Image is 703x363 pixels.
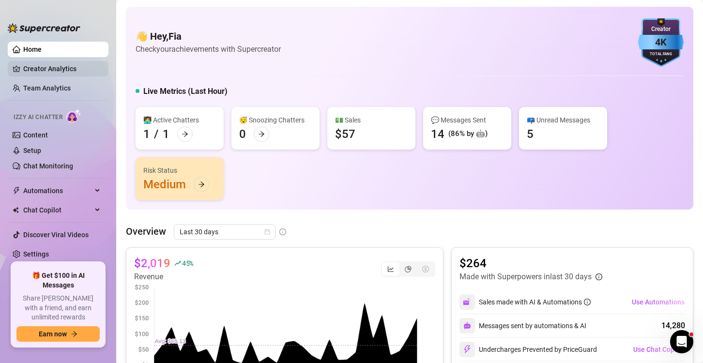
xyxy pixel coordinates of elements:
article: Overview [126,224,166,239]
div: 😴 Snoozing Chatters [239,115,312,125]
article: Revenue [134,271,193,283]
div: 14,280 [661,320,685,332]
span: Earn now [39,330,67,338]
span: Automations [23,183,92,198]
div: $57 [335,126,355,142]
button: Use Automations [631,294,685,310]
img: svg%3e [463,322,471,330]
span: calendar [264,229,270,235]
span: arrow-right [71,331,77,337]
span: 🎁 Get $100 in AI Messages [16,271,100,290]
a: Home [23,45,42,53]
span: rise [174,260,181,267]
span: line-chart [387,266,394,272]
div: 💬 Messages Sent [431,115,504,125]
span: Share [PERSON_NAME] with a friend, and earn unlimited rewards [16,294,100,322]
span: Izzy AI Chatter [14,113,62,122]
div: Creator [638,25,684,34]
div: Undercharges Prevented by PriceGuard [459,342,597,357]
img: AI Chatter [66,109,81,123]
article: Check your achievements with Supercreator [136,43,281,55]
a: Discover Viral Videos [23,231,89,239]
div: Messages sent by automations & AI [459,318,586,333]
span: info-circle [279,228,286,235]
span: dollar-circle [422,266,429,272]
span: 45 % [182,258,193,268]
img: svg%3e [463,298,472,306]
a: Settings [23,250,49,258]
div: 📪 Unread Messages [527,115,599,125]
iframe: Intercom live chat [670,330,693,353]
span: Chat Copilot [23,202,92,218]
span: Last 30 days [180,225,270,239]
span: Use Automations [632,298,685,306]
span: pie-chart [405,266,412,272]
div: 4K [638,35,684,50]
img: svg%3e [463,345,472,354]
a: Setup [23,147,41,154]
article: Made with Superpowers in last 30 days [459,271,592,283]
span: arrow-right [198,181,205,188]
div: Sales made with AI & Automations [479,297,591,307]
span: info-circle [584,299,591,305]
span: thunderbolt [13,187,20,195]
a: Chat Monitoring [23,162,73,170]
div: 14 [431,126,444,142]
span: Use Chat Copilot [633,346,685,353]
a: Content [23,131,48,139]
div: Risk Status [143,165,216,176]
div: 💵 Sales [335,115,408,125]
img: Chat Copilot [13,207,19,213]
div: (86% by 🤖) [448,128,488,140]
div: 1 [163,126,169,142]
div: 5 [527,126,534,142]
span: info-circle [596,273,602,280]
button: Earn nowarrow-right [16,326,100,342]
a: Team Analytics [23,84,71,92]
h4: 👋 Hey, Fia [136,30,281,43]
div: segmented control [381,261,435,277]
img: logo-BBDzfeDw.svg [8,23,80,33]
article: $264 [459,256,602,271]
a: Creator Analytics [23,61,101,76]
button: Use Chat Copilot [633,342,685,357]
span: arrow-right [182,131,188,137]
div: 1 [143,126,150,142]
div: 0 [239,126,246,142]
img: blue-badge-DgoSNQY1.svg [638,18,684,67]
span: arrow-right [258,131,265,137]
div: 👩‍💻 Active Chatters [143,115,216,125]
article: $2,019 [134,256,170,271]
h5: Live Metrics (Last Hour) [143,86,228,97]
div: Total Fans [638,51,684,58]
